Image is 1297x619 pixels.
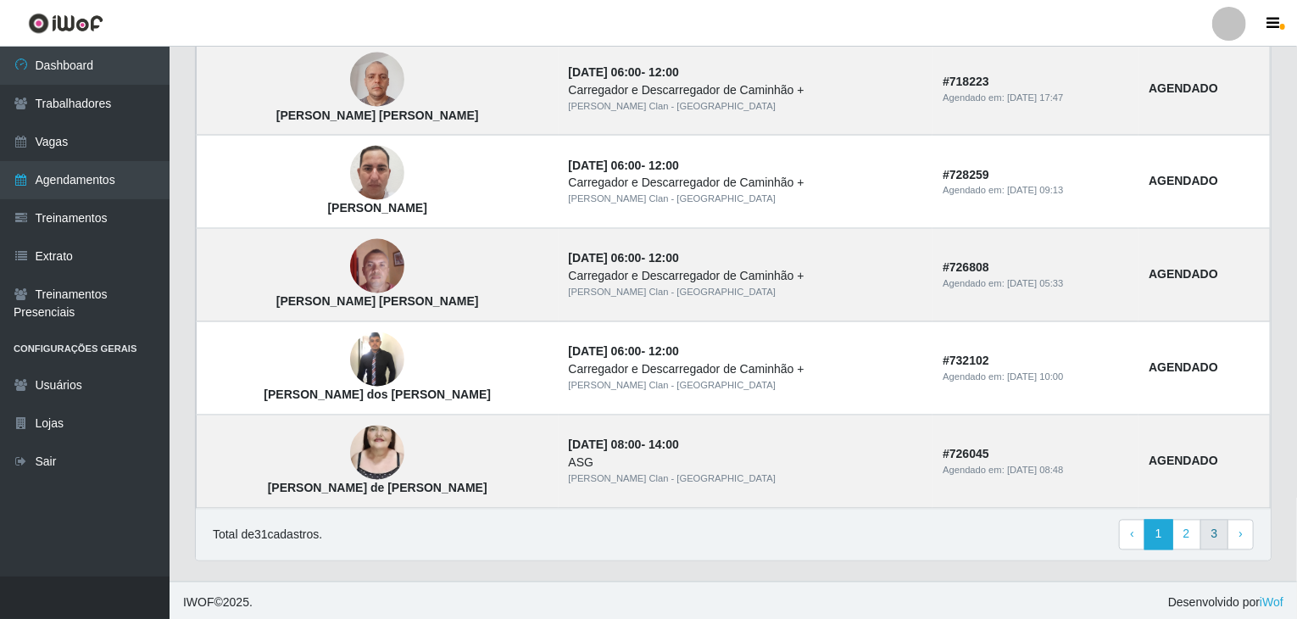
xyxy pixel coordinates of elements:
div: Agendado em: [943,277,1128,292]
div: Agendado em: [943,91,1128,105]
time: [DATE] 06:00 [569,345,642,359]
a: Previous [1119,520,1145,550]
img: Jose Gilmar de Oliveira morais [350,231,404,303]
strong: [PERSON_NAME] [PERSON_NAME] [276,295,479,309]
div: Agendado em: [943,371,1128,385]
strong: # 728259 [943,168,989,181]
strong: - [569,159,679,172]
time: [DATE] 06:00 [569,65,642,79]
a: Next [1227,520,1254,550]
strong: # 726045 [943,448,989,461]
time: 14:00 [648,438,679,452]
strong: AGENDADO [1149,175,1218,188]
strong: AGENDADO [1149,81,1218,95]
img: Edvaldo Pereira dos Santos [350,331,404,389]
div: [PERSON_NAME] Clan - [GEOGRAPHIC_DATA] [569,286,923,300]
span: › [1239,527,1243,541]
strong: AGENDADO [1149,268,1218,282]
strong: - [569,252,679,265]
time: [DATE] 08:48 [1007,466,1063,476]
strong: # 732102 [943,354,989,368]
time: [DATE] 06:00 [569,159,642,172]
div: [PERSON_NAME] Clan - [GEOGRAPHIC_DATA] [569,472,923,487]
span: ‹ [1130,527,1134,541]
div: Carregador e Descarregador de Caminhão + [569,268,923,286]
time: 12:00 [648,345,679,359]
strong: - [569,65,679,79]
a: 2 [1172,520,1201,550]
time: 12:00 [648,159,679,172]
div: Agendado em: [943,184,1128,198]
div: ASG [569,454,923,472]
strong: - [569,345,679,359]
p: Total de 31 cadastros. [213,527,322,544]
img: Alderica Marques de Souza Santos [350,404,404,501]
time: [DATE] 05:33 [1007,279,1063,289]
time: 12:00 [648,65,679,79]
time: [DATE] 09:13 [1007,186,1063,196]
div: Carregador e Descarregador de Caminhão + [569,81,923,99]
time: [DATE] 06:00 [569,252,642,265]
img: Pedro Flávio Elias Leite [350,44,404,116]
nav: pagination [1119,520,1254,550]
strong: [PERSON_NAME] [328,202,427,215]
strong: - [569,438,679,452]
div: [PERSON_NAME] Clan - [GEOGRAPHIC_DATA] [569,99,923,114]
span: IWOF [183,596,214,610]
img: Lucas Aguiar Brito [350,113,404,233]
div: [PERSON_NAME] Clan - [GEOGRAPHIC_DATA] [569,379,923,393]
a: 3 [1200,520,1229,550]
strong: [PERSON_NAME] [PERSON_NAME] [276,109,479,122]
strong: # 726808 [943,261,989,275]
strong: AGENDADO [1149,361,1218,375]
strong: AGENDADO [1149,454,1218,468]
time: [DATE] 08:00 [569,438,642,452]
time: 12:00 [648,252,679,265]
img: CoreUI Logo [28,13,103,34]
strong: [PERSON_NAME] de [PERSON_NAME] [268,482,487,495]
time: [DATE] 17:47 [1007,92,1063,103]
time: [DATE] 10:00 [1007,372,1063,382]
strong: [PERSON_NAME] dos [PERSON_NAME] [264,388,491,402]
a: 1 [1144,520,1173,550]
div: Carregador e Descarregador de Caminhão + [569,175,923,192]
a: iWof [1260,596,1283,610]
span: © 2025 . [183,594,253,612]
div: Carregador e Descarregador de Caminhão + [569,361,923,379]
div: [PERSON_NAME] Clan - [GEOGRAPHIC_DATA] [569,192,923,207]
span: Desenvolvido por [1168,594,1283,612]
strong: # 718223 [943,75,989,88]
div: Agendado em: [943,464,1128,478]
